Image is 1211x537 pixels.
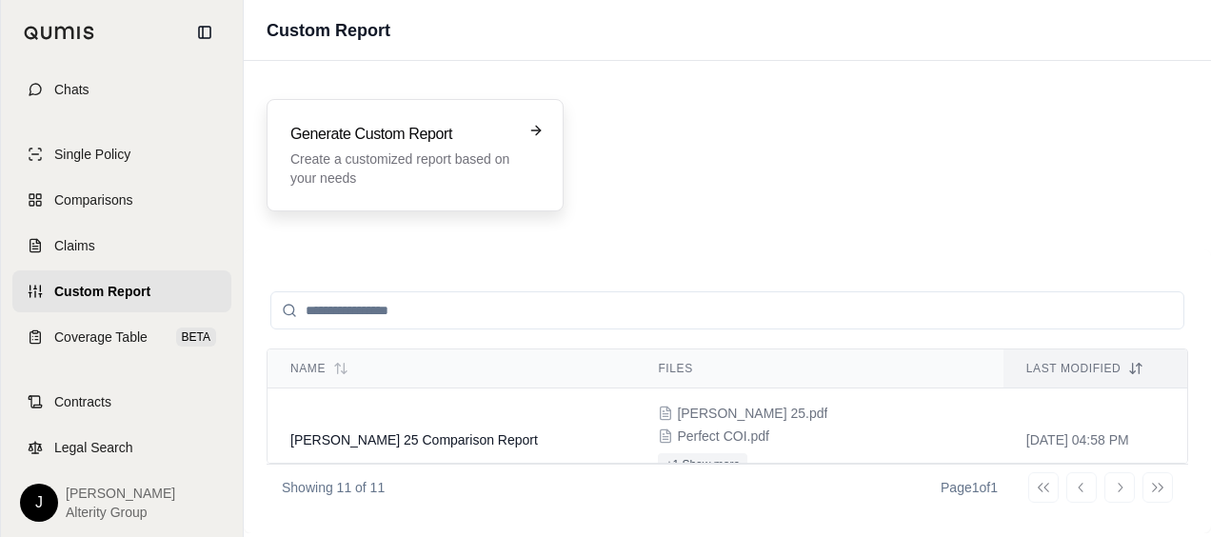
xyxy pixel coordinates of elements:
[677,427,768,446] span: Perfect COI.pdf
[54,145,130,164] span: Single Policy
[282,478,385,497] p: Showing 11 of 11
[66,503,175,522] span: Alterity Group
[189,17,220,48] button: Collapse sidebar
[290,123,513,146] h3: Generate Custom Report
[941,478,998,497] div: Page 1 of 1
[658,453,747,476] button: +1 Show more
[12,316,231,358] a: Coverage TableBETA
[290,432,538,447] span: Acord 25 Comparison Report
[12,381,231,423] a: Contracts
[54,328,148,347] span: Coverage Table
[66,484,175,503] span: [PERSON_NAME]
[1026,361,1164,376] div: Last modified
[12,69,231,110] a: Chats
[290,361,612,376] div: Name
[12,133,231,175] a: Single Policy
[635,349,1003,388] th: Files
[677,404,827,423] span: Acord 25.pdf
[54,282,150,301] span: Custom Report
[1003,388,1187,492] td: [DATE] 04:58 PM
[12,225,231,267] a: Claims
[54,80,89,99] span: Chats
[290,149,513,188] p: Create a customized report based on your needs
[20,484,58,522] div: J
[54,236,95,255] span: Claims
[176,328,216,347] span: BETA
[12,427,231,468] a: Legal Search
[267,17,390,44] h1: Custom Report
[24,26,95,40] img: Qumis Logo
[54,392,111,411] span: Contracts
[12,179,231,221] a: Comparisons
[12,270,231,312] a: Custom Report
[54,190,132,209] span: Comparisons
[54,438,133,457] span: Legal Search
